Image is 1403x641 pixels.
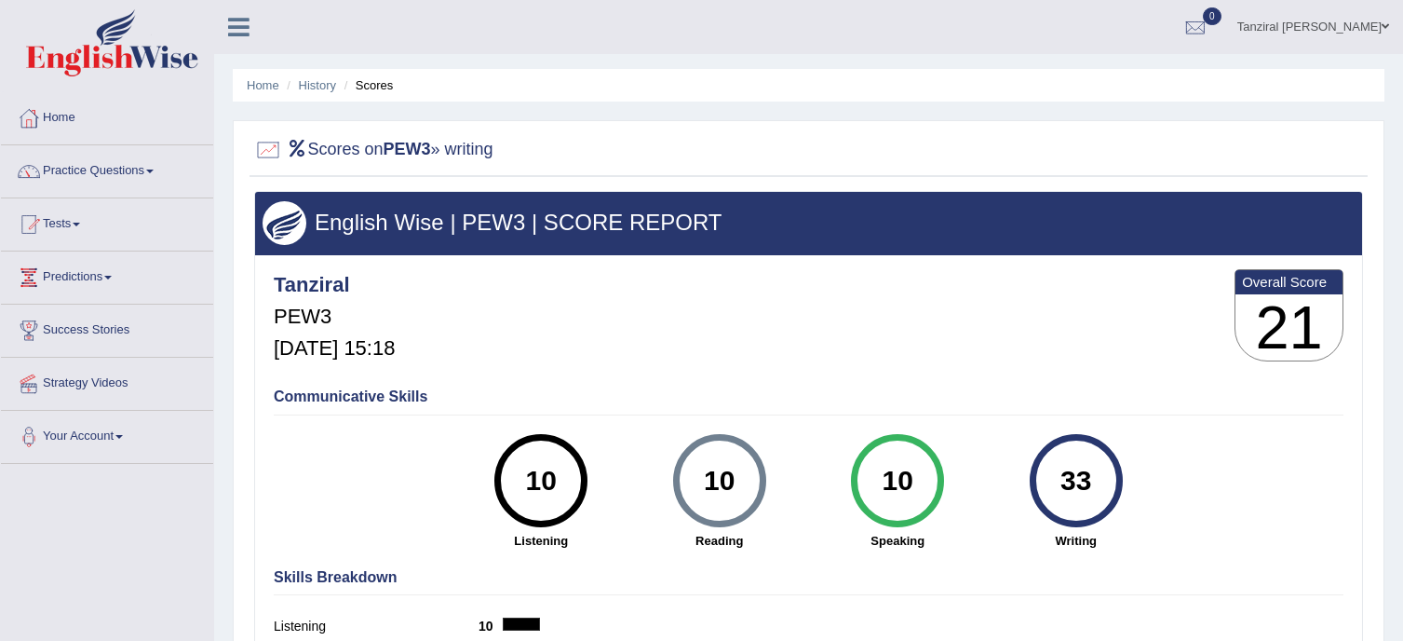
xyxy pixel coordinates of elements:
[1235,294,1342,361] h3: 21
[247,78,279,92] a: Home
[274,274,395,296] h4: Tanziral
[1203,7,1221,25] span: 0
[274,389,1343,405] h4: Communicative Skills
[1242,274,1336,290] b: Overall Score
[640,532,800,550] strong: Reading
[685,442,753,520] div: 10
[274,617,479,636] label: Listening
[462,532,622,550] strong: Listening
[299,78,336,92] a: History
[274,337,395,360] h5: [DATE] 15:18
[996,532,1156,550] strong: Writing
[818,532,978,550] strong: Speaking
[263,201,306,245] img: wings.png
[479,619,503,634] b: 10
[1,411,213,457] a: Your Account
[1042,442,1110,520] div: 33
[1,305,213,351] a: Success Stories
[864,442,932,520] div: 10
[1,198,213,245] a: Tests
[254,136,493,164] h2: Scores on » writing
[274,306,395,328] h5: PEW3
[384,140,431,158] b: PEW3
[1,252,213,298] a: Predictions
[1,92,213,139] a: Home
[340,76,394,94] li: Scores
[274,569,1343,586] h4: Skills Breakdown
[507,442,575,520] div: 10
[263,211,1355,235] h3: English Wise | PEW3 | SCORE REPORT
[1,358,213,404] a: Strategy Videos
[1,145,213,192] a: Practice Questions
